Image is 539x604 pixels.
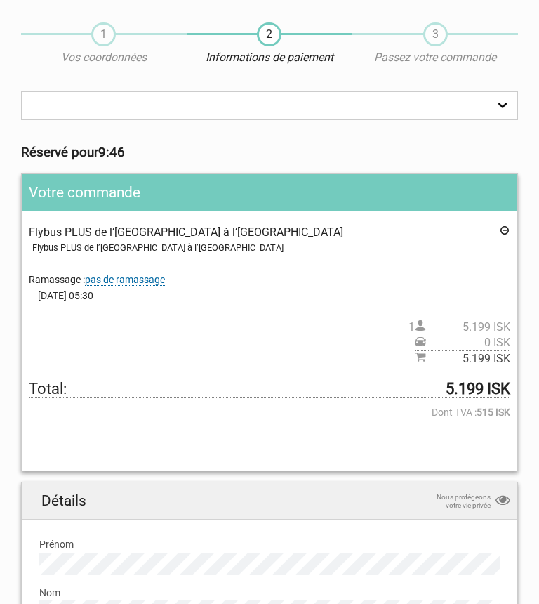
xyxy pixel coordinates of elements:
[477,405,510,420] strong: 515 ISK
[39,537,500,552] label: Prénom
[29,225,343,239] span: Flybus PLUS de l’[GEOGRAPHIC_DATA] à l’[GEOGRAPHIC_DATA]
[446,381,510,397] strong: 5.199 ISK
[408,320,510,335] span: 1 person(s)
[415,350,510,367] span: Subtotal
[426,351,510,367] span: 5.199 ISK
[41,492,86,509] font: Détails
[426,320,510,335] span: 5.199 ISK
[85,274,165,286] span: Change pickup place
[426,335,510,350] span: 0 ISK
[22,174,517,211] h2: Votre commande
[29,288,510,303] span: [DATE] 05:30
[39,585,500,600] label: Nom
[187,50,352,65] p: Informations de paiement
[29,381,510,398] span: Total to be paid
[29,381,67,397] font: Total:
[32,240,510,256] div: Flybus PLUS de l’[GEOGRAPHIC_DATA] à l’[GEOGRAPHIC_DATA]
[420,493,491,510] span: Nous protégeons votre vie privée
[21,50,187,65] p: Vos coordonnées
[29,274,165,286] span: Ramassage :
[432,405,477,420] font: Dont TVA :
[257,22,281,46] span: 2
[408,320,415,334] font: 1
[352,50,518,65] p: Passez votre commande
[415,335,510,350] span: Pickup price
[11,6,53,48] button: Ouvrir le widget de chat LiveChat
[495,493,510,510] i: privacy protection
[98,145,125,160] strong: 9:46
[21,145,518,160] h3: Réservé pour
[91,22,116,46] span: 1
[423,22,448,46] span: 3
